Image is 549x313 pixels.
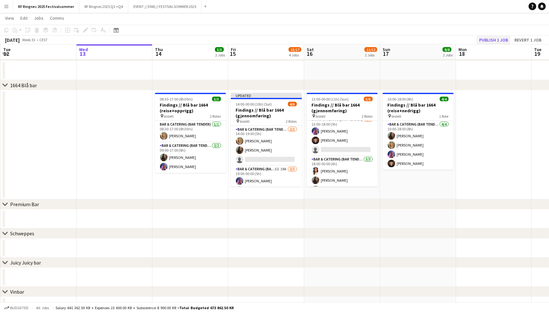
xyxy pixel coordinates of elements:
span: Comms [50,15,64,21]
div: 2 Jobs [365,53,377,57]
h3: Findings // Blå bar 1664 (gjennomføring) [231,107,302,119]
span: 08:30-17:00 (8h30m) [160,97,193,101]
h3: Findings // Blå bar 1664 (reise+nedrigg) [383,102,454,114]
div: 2 Jobs [443,53,453,57]
button: EVENT // DNB // FESTIVALSOMMER 2025 [128,0,202,13]
span: Tue [534,47,542,52]
span: 2 Roles [210,114,221,119]
span: Jobs [34,15,44,21]
span: 14:00-00:00 (10h) (Sat) [236,102,272,107]
span: bislett [316,114,326,119]
div: CEST [39,37,48,42]
button: Revert 1 job [512,36,544,44]
span: View [5,15,14,21]
span: Total Budgeted 673 862.50 KR [179,305,234,310]
span: All jobs [35,305,50,310]
div: 1664 Blå bar [10,82,37,88]
span: 2 Roles [362,114,373,119]
span: 3/3 [212,97,221,101]
div: Salary 641 362.50 KR + Expenses 23 600.00 KR + Subsistence 8 900.00 KR = [56,305,234,310]
app-card-role: Bar & Catering (Bar Tender)1/108:30-17:00 (8h30m)[PERSON_NAME] [155,121,226,142]
button: Publish 1 job [477,36,511,44]
div: 4 Jobs [289,53,301,57]
span: 11/12 [365,47,377,52]
button: RF Ringnes 2025 Festivalsommer [13,0,79,13]
app-card-role: Bar & Catering (Bar Tender)4/410:00-18:00 (8h)[PERSON_NAME][PERSON_NAME][PERSON_NAME][PERSON_NAME] [383,121,454,170]
span: 2 Roles [286,119,297,124]
app-card-role: Bar & Catering (Bar Tender)5I19A2/319:00-00:00 (5h)[PERSON_NAME] [231,166,302,206]
span: 1 Role [439,114,449,119]
span: Mon [459,47,467,52]
span: Budgeted [10,306,29,310]
span: bislett [392,114,402,119]
span: 10:00-18:00 (8h) [388,97,413,101]
span: Thu [155,47,163,52]
span: Sun [383,47,390,52]
span: Edit [20,15,28,21]
h3: Findings // Blå bar 1664 (reise+opprigg) [155,102,226,114]
a: Comms [47,14,67,22]
span: 15/17 [289,47,301,52]
app-job-card: 08:30-17:00 (8h30m)3/3Findings // Blå bar 1664 (reise+opprigg) bislett2 RolesBar & Catering (Bar ... [155,93,226,173]
div: 2 Jobs [215,53,225,57]
span: 16 [306,50,314,57]
span: 8/8 [443,47,452,52]
span: 18 [458,50,467,57]
a: Edit [18,14,30,22]
span: bislett [164,114,174,119]
app-job-card: Updated14:00-00:00 (10h) (Sat)4/6Findings // Blå bar 1664 (gjennomføring) bislett2 RolesBar & Cat... [231,93,302,187]
button: Budgeted [3,304,30,311]
div: Updated [231,93,302,98]
app-card-role: Bar & Catering (Bar Tender)2/209:00-17:00 (8h)[PERSON_NAME][PERSON_NAME] [155,142,226,173]
span: 5/5 [215,47,224,52]
span: 13:00-00:00 (11h) (Sun) [312,97,349,101]
span: 5/6 [364,97,373,101]
div: Premium Bar [10,201,39,208]
span: 4/4 [440,97,449,101]
span: 13 [78,50,88,57]
span: 12 [2,50,10,57]
div: [DATE] [5,37,20,43]
span: Wed [79,47,88,52]
button: RF Ringnes 2025 Q3 +Q4 [79,0,128,13]
span: Tue [3,47,10,52]
span: bislett [240,119,250,124]
span: Fri [231,47,236,52]
div: Juicy Juicy bar [10,260,41,266]
app-card-role: Bar & Catering (Bar Tender)2/313:00-18:00 (5h)[PERSON_NAME][PERSON_NAME] [307,116,378,156]
span: Sat [307,47,314,52]
h3: Findings // Blå bar 1664 (gjennomføring) [307,102,378,114]
app-card-role: Bar & Catering (Bar Tender)2/314:00-19:00 (5h)[PERSON_NAME][PERSON_NAME] [231,126,302,166]
app-job-card: 10:00-18:00 (8h)4/4Findings // Blå bar 1664 (reise+nedrigg) bislett1 RoleBar & Catering (Bar Tend... [383,93,454,170]
span: 19 [533,50,542,57]
app-card-role: Bar & Catering (Bar Tender)3/318:00-00:00 (6h)[PERSON_NAME][PERSON_NAME] [307,156,378,196]
div: Schweppes [10,231,34,237]
span: 4/6 [288,102,297,107]
app-job-card: 13:00-00:00 (11h) (Sun)5/6Findings // Blå bar 1664 (gjennomføring) bislett2 RolesBar & Catering (... [307,93,378,187]
span: 14 [154,50,163,57]
div: Vinbar [10,289,24,295]
a: View [3,14,17,22]
span: 17 [382,50,390,57]
span: 15 [230,50,236,57]
a: Jobs [31,14,46,22]
span: Week 33 [21,37,37,42]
